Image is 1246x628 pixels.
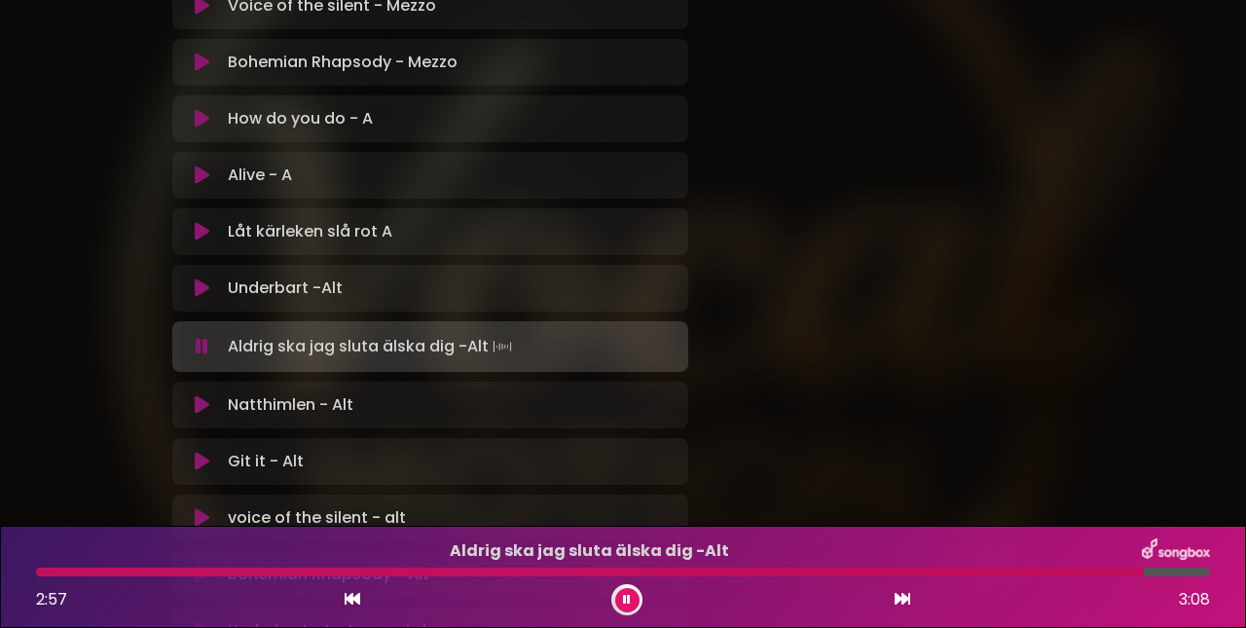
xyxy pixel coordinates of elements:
p: Bohemian Rhapsody - Mezzo [228,51,677,74]
span: 3:08 [1179,588,1210,611]
p: How do you do - A [228,107,677,130]
p: voice of the silent - alt [228,506,677,530]
img: waveform4.gif [489,333,516,360]
span: 2:57 [36,588,67,610]
p: Aldrig ska jag sluta älska dig -Alt [228,333,677,360]
p: Alive - A [228,164,677,187]
p: Aldrig ska jag sluta älska dig -Alt [36,539,1142,563]
p: Underbart -Alt [228,277,677,300]
p: Natthimlen - Alt [228,393,677,417]
img: songbox-logo-white.png [1142,538,1210,564]
p: Git it - Alt [228,450,677,473]
p: Låt kärleken slå rot A [228,220,677,243]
